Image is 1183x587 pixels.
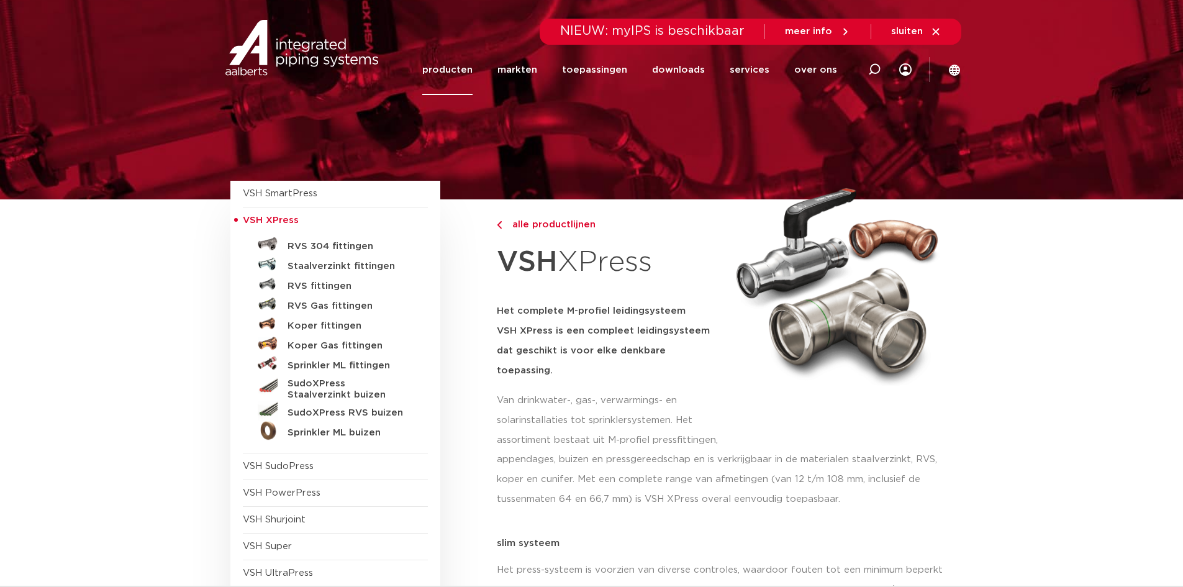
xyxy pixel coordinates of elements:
[505,220,596,229] span: alle productlijnen
[422,45,473,95] a: producten
[288,281,410,292] h5: RVS fittingen
[243,421,428,440] a: Sprinkler ML buizen
[497,217,722,232] a: alle productlijnen
[243,462,314,471] a: VSH SudoPress
[497,45,537,95] a: markten
[288,301,410,312] h5: RVS Gas fittingen
[288,241,410,252] h5: RVS 304 fittingen
[785,26,851,37] a: meer info
[288,360,410,371] h5: Sprinkler ML fittingen
[243,216,299,225] span: VSH XPress
[497,221,502,229] img: chevron-right.svg
[891,27,923,36] span: sluiten
[243,515,306,524] a: VSH Shurjoint
[243,373,428,401] a: SudoXPress Staalverzinkt buizen
[243,401,428,421] a: SudoXPress RVS buizen
[497,391,722,450] p: Van drinkwater-, gas-, verwarmings- en solarinstallaties tot sprinklersystemen. Het assortiment b...
[243,353,428,373] a: Sprinkler ML fittingen
[794,45,837,95] a: over ons
[288,407,410,419] h5: SudoXPress RVS buizen
[288,427,410,439] h5: Sprinkler ML buizen
[243,334,428,353] a: Koper Gas fittingen
[497,239,722,286] h1: XPress
[560,25,745,37] span: NIEUW: myIPS is beschikbaar
[497,248,558,276] strong: VSH
[243,568,313,578] a: VSH UltraPress
[288,321,410,332] h5: Koper fittingen
[288,340,410,352] h5: Koper Gas fittingen
[497,539,953,548] p: slim systeem
[243,234,428,254] a: RVS 304 fittingen
[497,450,953,509] p: appendages, buizen en pressgereedschap en is verkrijgbaar in de materialen staalverzinkt, RVS, ko...
[562,45,627,95] a: toepassingen
[243,274,428,294] a: RVS fittingen
[243,488,320,498] a: VSH PowerPress
[899,45,912,95] div: my IPS
[243,294,428,314] a: RVS Gas fittingen
[243,189,317,198] a: VSH SmartPress
[652,45,705,95] a: downloads
[243,254,428,274] a: Staalverzinkt fittingen
[785,27,832,36] span: meer info
[422,45,837,95] nav: Menu
[243,542,292,551] a: VSH Super
[243,314,428,334] a: Koper fittingen
[497,301,722,381] h5: Het complete M-profiel leidingsysteem VSH XPress is een compleet leidingsysteem dat geschikt is v...
[730,45,769,95] a: services
[891,26,941,37] a: sluiten
[288,261,410,272] h5: Staalverzinkt fittingen
[288,378,410,401] h5: SudoXPress Staalverzinkt buizen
